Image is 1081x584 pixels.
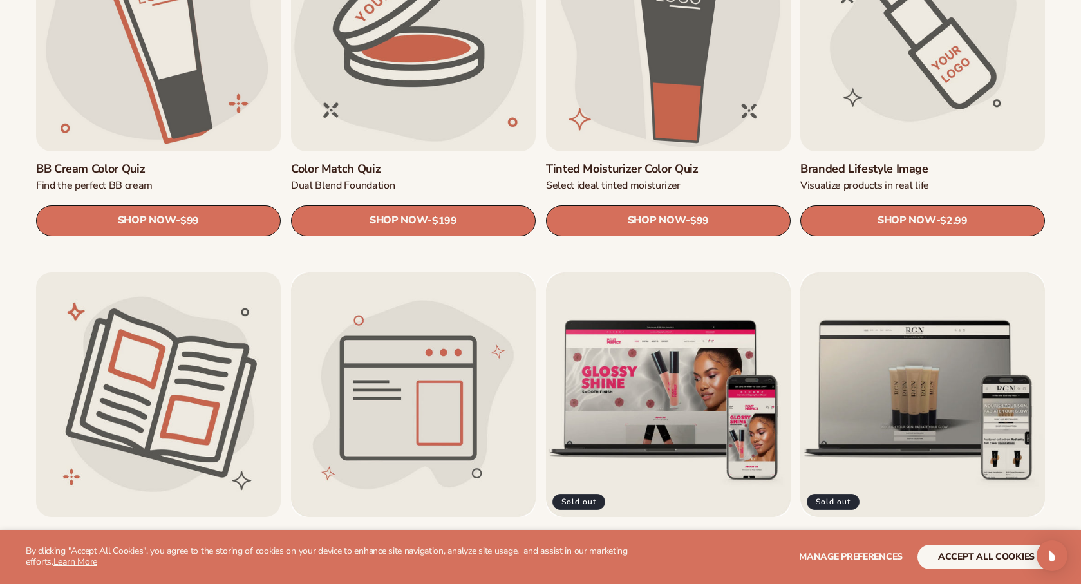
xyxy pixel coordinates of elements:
button: accept all cookies [917,545,1055,569]
a: BB Cream Color Quiz [36,162,281,176]
a: SHOP NOW- $199 [291,205,536,236]
a: Branded Lifestyle Image [800,162,1045,176]
button: Manage preferences [799,545,903,569]
span: $99 [180,215,199,227]
a: SHOP NOW- $99 [546,205,791,236]
p: By clicking "Accept All Cookies", you agree to the storing of cookies on your device to enhance s... [26,546,630,568]
span: Manage preferences [799,551,903,563]
a: Lip Products | Pre-Built Shopify Dropshipping Store [546,527,791,558]
a: Website Hero Image [291,527,536,542]
a: Tinted Moisturizer Color Quiz [546,162,791,176]
a: Learn More [53,556,97,568]
a: Branded catalog [36,527,281,542]
span: SHOP NOW [627,214,685,227]
span: $99 [690,215,708,227]
a: Cosmetics Products | Pre-Built Shopify Dropshipping Store [800,527,1045,558]
a: Color Match Quiz [291,162,536,176]
span: SHOP NOW [370,214,428,227]
span: SHOP NOW [118,214,176,227]
span: $199 [432,215,457,227]
span: SHOP NOW [878,214,935,227]
div: Open Intercom Messenger [1037,540,1067,571]
a: SHOP NOW- $99 [36,205,281,236]
a: SHOP NOW- $2.99 [800,205,1045,236]
span: $2.99 [940,215,967,227]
